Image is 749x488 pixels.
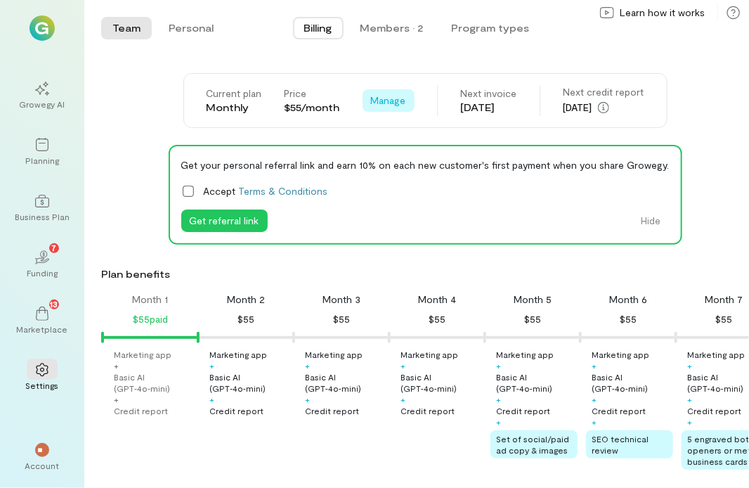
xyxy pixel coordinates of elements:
div: Account [25,460,60,471]
div: + [305,394,310,405]
div: Members · 2 [360,21,424,35]
div: + [496,416,501,428]
div: Next invoice [461,86,517,101]
div: Month 5 [514,293,552,307]
div: Marketing app [114,349,171,360]
div: Credit report [305,405,359,416]
div: Basic AI (GPT‑4o‑mini) [114,371,195,394]
button: Personal [157,17,225,39]
div: Credit report [592,405,646,416]
div: Growegy AI [20,98,65,110]
div: $55 paid [133,311,168,328]
button: Members · 2 [349,17,435,39]
div: Price [285,86,340,101]
div: Credit report [209,405,263,416]
span: Billing [304,21,332,35]
div: Business Plan [15,211,70,222]
div: Marketing app [305,349,363,360]
div: $55 [429,311,445,328]
div: Marketing app [209,349,267,360]
div: + [592,416,597,428]
div: Month 3 [323,293,360,307]
div: $55 [715,311,732,328]
div: Credit report [400,405,455,416]
div: Current plan [207,86,262,101]
button: Manage [363,89,415,112]
div: + [400,394,405,405]
div: Month 7 [705,293,743,307]
div: Month 1 [133,293,169,307]
div: Credit report [496,405,550,416]
button: Team [101,17,152,39]
div: Marketplace [17,323,68,335]
div: Month 2 [227,293,265,307]
div: [DATE] [461,101,517,115]
div: Month 4 [418,293,456,307]
button: Program types [441,17,541,39]
div: $55 [237,311,254,328]
div: Marketing app [687,349,745,360]
span: SEO technical review [592,434,649,455]
div: Basic AI (GPT‑4o‑mini) [305,371,386,394]
span: Manage [371,94,406,108]
div: + [496,394,501,405]
a: Terms & Conditions [239,185,328,197]
div: $55 [333,311,350,328]
button: Hide [633,210,670,232]
div: + [687,394,692,405]
span: Set of social/paid ad copy & images [496,434,569,455]
span: 7 [52,241,57,254]
div: Get your personal referral link and earn 10% on each new customer's first payment when you share ... [181,158,670,172]
div: + [687,416,692,428]
div: + [305,360,310,371]
a: Settings [17,352,67,402]
div: + [496,360,501,371]
button: Billing [293,17,344,39]
div: + [114,360,119,371]
div: + [209,394,214,405]
a: Funding [17,239,67,290]
div: Planning [25,155,59,166]
span: 13 [51,297,58,310]
div: $55 [524,311,541,328]
div: + [114,394,119,405]
div: + [209,360,214,371]
div: [DATE] [564,99,644,116]
div: $55 [620,311,637,328]
div: Month 6 [609,293,647,307]
div: Funding [27,267,58,278]
div: + [400,360,405,371]
a: Planning [17,127,67,177]
div: Settings [26,380,59,391]
div: Marketing app [592,349,649,360]
div: Plan benefits [101,267,743,281]
div: + [592,360,597,371]
div: Credit report [687,405,741,416]
div: $55/month [285,101,340,115]
div: + [687,360,692,371]
div: Credit report [114,405,168,416]
a: Marketplace [17,295,67,346]
button: Get referral link [181,210,268,232]
a: Growegy AI [17,70,67,121]
span: Accept [204,184,328,198]
div: Monthly [207,101,262,115]
div: + [592,394,597,405]
div: Marketing app [496,349,554,360]
div: Next credit report [564,85,644,99]
div: Marketing app [400,349,458,360]
a: Business Plan [17,183,67,233]
span: Learn how it works [620,6,705,20]
div: Basic AI (GPT‑4o‑mini) [209,371,291,394]
div: Basic AI (GPT‑4o‑mini) [592,371,673,394]
div: Basic AI (GPT‑4o‑mini) [400,371,482,394]
div: Basic AI (GPT‑4o‑mini) [496,371,578,394]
